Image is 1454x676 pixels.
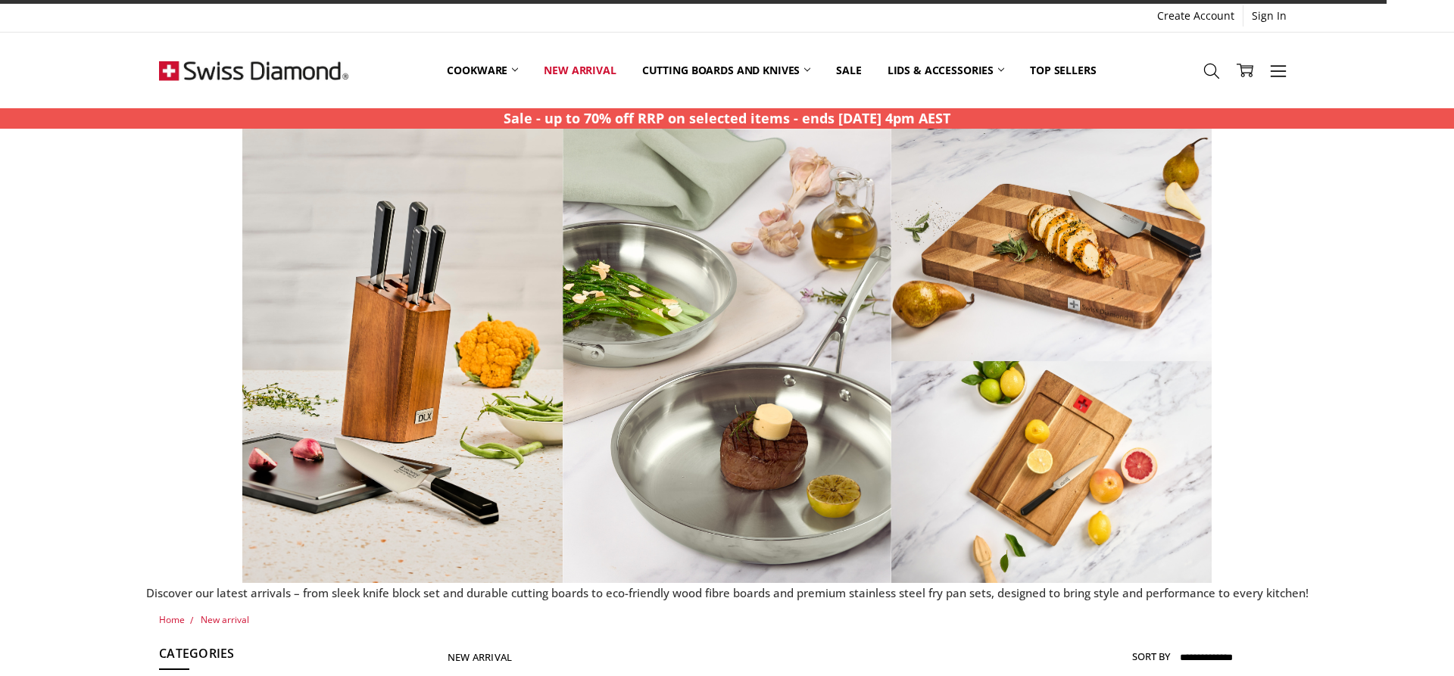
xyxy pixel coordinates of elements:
a: Cutting boards and knives [629,36,824,104]
p: Discover our latest arrivals – from sleek knife block set and durable cutting boards to eco-frien... [146,584,1309,602]
a: Create Account [1149,5,1243,26]
strong: Sale - up to 70% off RRP on selected items - ends [DATE] 4pm AEST [504,109,950,127]
a: Sign In [1243,5,1295,26]
a: New arrival [531,36,629,104]
h1: New arrival [448,651,513,663]
a: Top Sellers [1017,36,1109,104]
a: Sale [823,36,874,104]
img: Free Shipping On Every Order [159,33,348,108]
label: Sort By [1132,644,1170,668]
a: Cookware [434,36,531,104]
h5: Categories [159,644,388,670]
a: Lids & Accessories [875,36,1017,104]
a: Home [159,613,185,626]
a: New arrival [201,613,249,626]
